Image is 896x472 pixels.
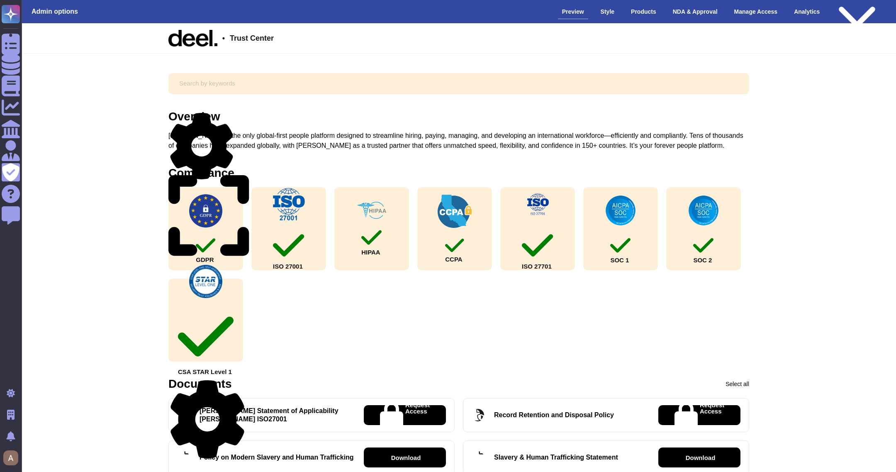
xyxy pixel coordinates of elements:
img: check [271,188,307,221]
div: Record Retention and Disposal Policy [494,411,614,419]
p: Request Access [405,402,430,428]
span: • [222,34,225,42]
div: Manage Access [730,5,782,19]
div: Products [627,5,660,19]
div: Overview [168,111,220,122]
div: Documents [168,378,231,390]
img: check [357,202,386,219]
p: Request Access [700,402,724,428]
div: CSA STAR Level 1 [178,305,234,374]
div: Style [597,5,618,19]
div: HIPAA [361,226,382,256]
div: Slavery & Human Trafficking Statement [494,453,618,462]
div: GDPR [196,234,216,263]
div: Analytics [790,5,824,19]
div: Preview [558,5,588,19]
img: check [189,265,222,298]
img: check [521,188,554,221]
img: check [604,194,637,227]
div: Compliance [168,167,234,179]
div: [PERSON_NAME] is the only global-first people platform designed to streamline hiring, paying, man... [168,131,749,151]
div: ISO 27701 [522,227,553,270]
div: SOC 2 [693,234,713,263]
p: Download [686,455,716,461]
img: user [3,450,18,465]
div: Select all [726,381,749,387]
img: check [438,195,472,228]
div: [PERSON_NAME] Statement of Applicability [PERSON_NAME] ISO27001 [200,407,354,423]
div: Policy on Modern Slavery and Human Trafficking [200,453,354,462]
h3: Admin options [32,7,78,15]
div: NDA & Approval [669,5,722,19]
p: Download [391,455,421,461]
input: Search by keywords [174,76,743,91]
span: Trust Center [230,34,274,42]
div: ISO 27001 [273,227,304,270]
button: user [2,449,24,467]
img: Company Banner [168,30,217,46]
div: SOC 1 [610,234,631,263]
img: check [687,194,720,227]
div: CCPA [445,235,464,262]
